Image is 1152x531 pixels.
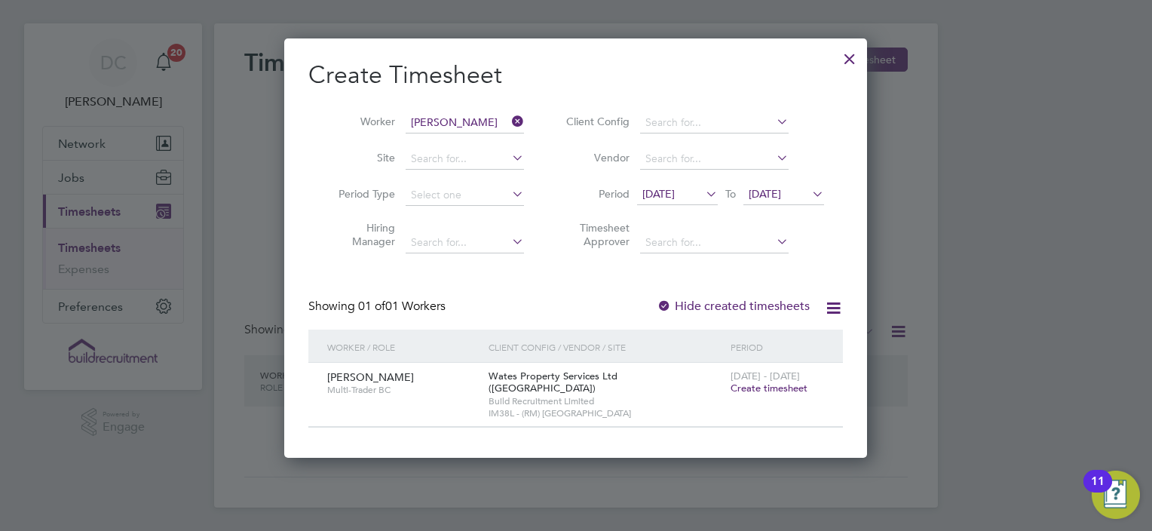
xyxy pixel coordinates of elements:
input: Search for... [406,149,524,170]
button: Open Resource Center, 11 new notifications [1092,471,1140,519]
span: [DATE] - [DATE] [731,370,800,382]
span: Wates Property Services Ltd ([GEOGRAPHIC_DATA]) [489,370,617,395]
input: Search for... [406,232,524,253]
label: Hide created timesheets [657,299,810,314]
span: [DATE] [749,187,781,201]
div: Worker / Role [323,330,485,364]
label: Worker [327,115,395,128]
div: Client Config / Vendor / Site [485,330,727,364]
label: Client Config [562,115,630,128]
input: Select one [406,185,524,206]
span: 01 of [358,299,385,314]
label: Period Type [327,187,395,201]
span: Build Recruitment Limited [489,395,723,407]
label: Site [327,151,395,164]
label: Period [562,187,630,201]
div: Showing [308,299,449,315]
span: [PERSON_NAME] [327,370,414,384]
h2: Create Timesheet [308,60,843,91]
label: Timesheet Approver [562,221,630,248]
div: Period [727,330,828,364]
label: Hiring Manager [327,221,395,248]
label: Vendor [562,151,630,164]
input: Search for... [640,149,789,170]
span: [DATE] [642,187,675,201]
input: Search for... [640,112,789,134]
span: 01 Workers [358,299,446,314]
span: To [721,184,740,204]
span: Create timesheet [731,382,807,394]
input: Search for... [640,232,789,253]
span: Multi-Trader BC [327,384,477,396]
span: IM38L - (RM) [GEOGRAPHIC_DATA] [489,407,723,419]
div: 11 [1091,481,1105,501]
input: Search for... [406,112,524,134]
